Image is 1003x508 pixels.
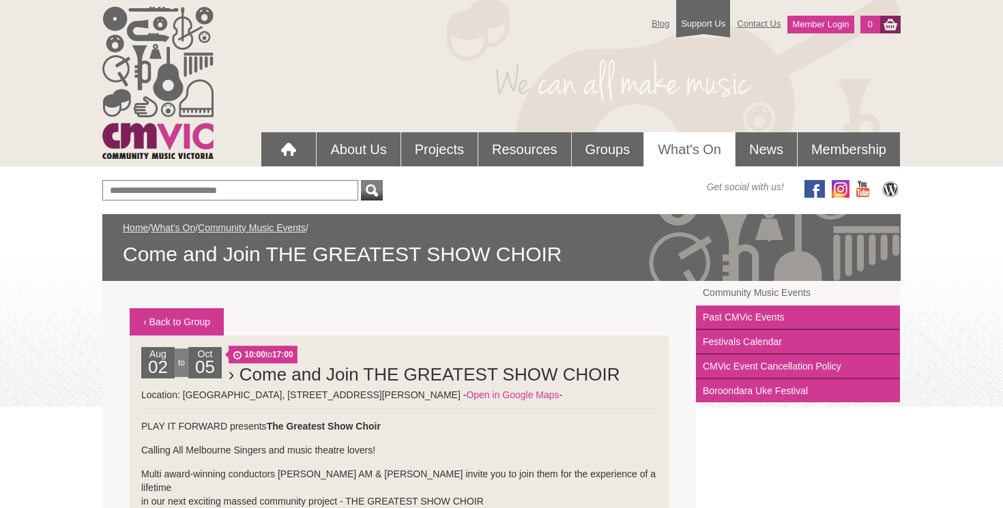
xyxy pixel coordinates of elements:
[145,361,171,378] h2: 02
[832,180,849,198] img: icon-instagram.png
[736,132,797,166] a: News
[478,132,571,166] a: Resources
[141,419,657,433] p: PLAY IT FORWARD presents
[141,347,175,378] div: Aug
[706,180,784,194] span: Get social with us!
[696,355,900,379] a: CMVic Event Cancellation Policy
[798,132,900,166] a: Membership
[229,346,297,363] span: to
[860,16,880,33] a: 0
[787,16,854,33] a: Member Login
[229,361,657,388] h2: › Come and Join THE GREATEST SHOW CHOIR
[572,132,644,166] a: Groups
[141,443,657,457] p: Calling All Melbourne Singers and music theatre lovers!
[401,132,478,166] a: Projects
[188,347,222,378] div: Oct
[696,281,900,305] a: Community Music Events
[880,180,901,198] img: CMVic Blog
[244,350,265,359] strong: 10:00
[123,222,148,233] a: Home
[267,421,381,432] strong: The Greatest Show Choir
[123,241,880,267] span: Come and Join THE GREATEST SHOW CHOIR
[123,221,880,267] div: / / /
[130,308,224,335] a: ‹ Back to Group
[696,330,900,355] a: Festivals Calendar
[151,222,195,233] a: What's On
[192,361,218,378] h2: 05
[645,12,676,35] a: Blog
[141,467,657,508] p: Multi award-winning conductors [PERSON_NAME] AM & [PERSON_NAME] invite you to join them for the e...
[317,132,400,166] a: About Us
[272,350,293,359] strong: 17:00
[696,305,900,330] a: Past CMVic Events
[696,379,900,402] a: Boroondara Uke Festival
[175,348,188,377] div: to
[644,132,735,166] a: What's On
[730,12,787,35] a: Contact Us
[466,389,559,400] a: Open in Google Maps
[102,7,214,159] img: cmvic_logo.png
[198,222,306,233] a: Community Music Events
